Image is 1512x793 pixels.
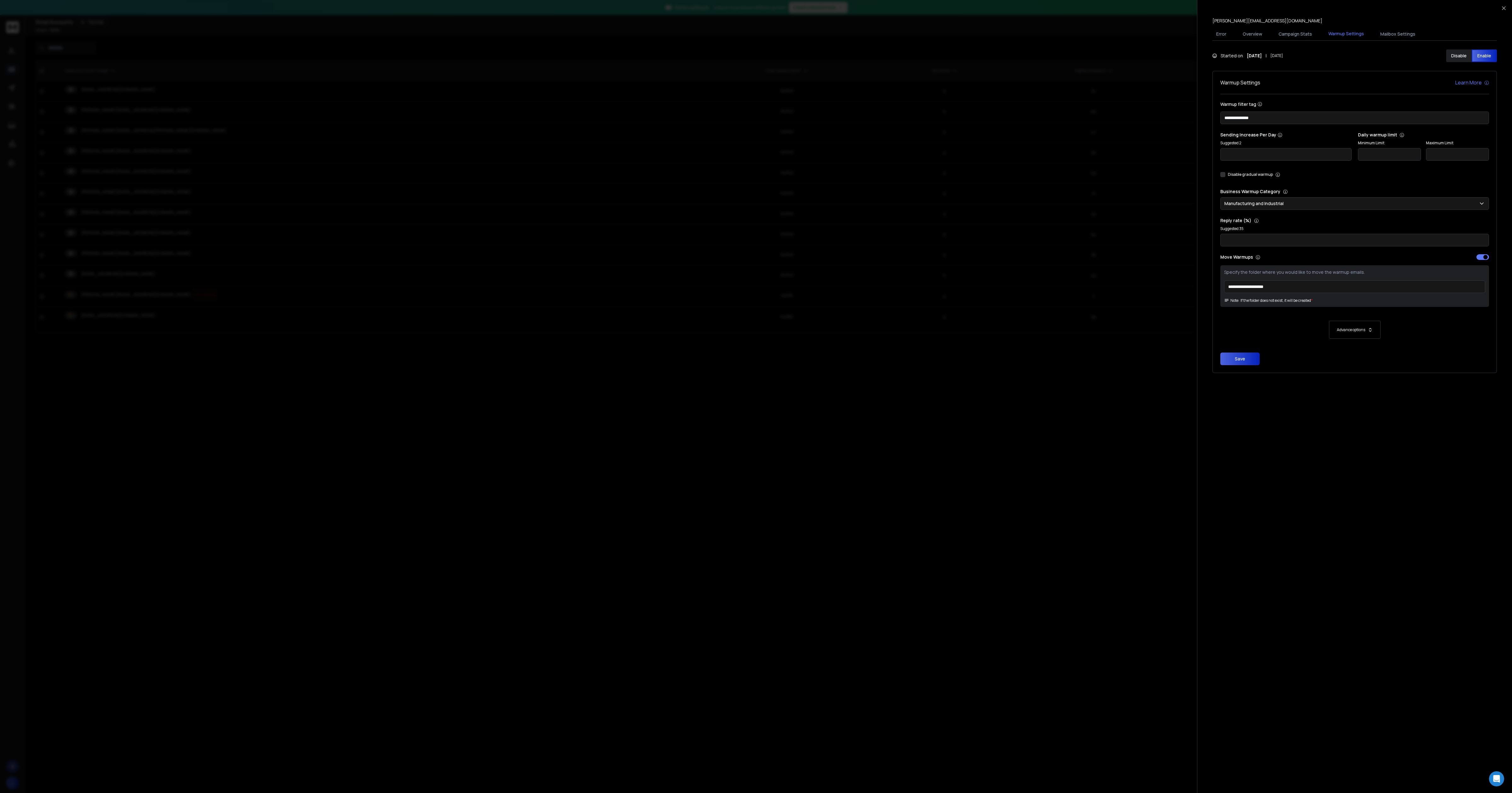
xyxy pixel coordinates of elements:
button: Advance options [1227,321,1483,339]
strong: [DATE] [1247,53,1262,59]
button: Warmup Settings [1325,27,1368,41]
div: Started on [1212,53,1283,59]
p: If the folder does not exist, it will be created [1240,298,1311,303]
span: [DATE] [1270,53,1283,58]
button: Overview [1239,27,1266,41]
h1: Warmup Settings [1220,79,1260,86]
button: Disable [1446,49,1472,62]
p: Reply rate (%) [1220,217,1489,224]
button: Campaign Stats [1275,27,1316,41]
button: Save [1220,353,1260,365]
button: DisableEnable [1446,49,1497,62]
p: Specify the folder where you would like to move the warmup emails. [1224,269,1485,275]
label: Disable gradual warmup [1228,172,1273,177]
p: Suggested 2 [1220,141,1352,146]
p: Business Warmup Category [1220,188,1489,195]
p: [PERSON_NAME][EMAIL_ADDRESS][DOMAIN_NAME] [1212,18,1322,24]
span: Note: [1224,298,1239,303]
label: Warmup filter tag [1220,102,1489,106]
button: Enable [1472,49,1497,62]
label: Minimum Limit [1358,141,1421,146]
span: | [1266,53,1267,59]
p: Daily warmup limit [1358,132,1489,138]
div: Open Intercom Messenger [1489,771,1504,786]
label: Maximum Limit [1426,141,1489,146]
a: Learn More [1455,79,1489,86]
p: Suggested 35 [1220,226,1489,231]
p: Sending Increase Per Day [1220,132,1352,138]
button: Error [1212,27,1230,41]
button: Mailbox Settings [1377,27,1419,41]
p: Move Warmups [1220,254,1353,260]
p: Advance options [1337,327,1365,332]
p: Manufacturing and Industrial [1224,200,1286,207]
